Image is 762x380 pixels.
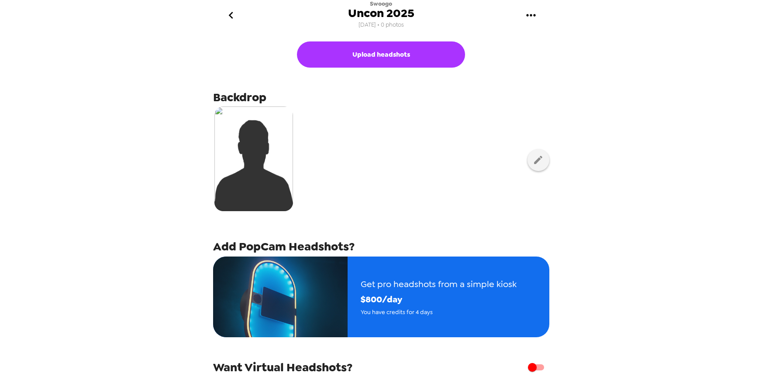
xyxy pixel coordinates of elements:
span: Add PopCam Headshots? [213,239,355,254]
span: Uncon 2025 [348,7,414,19]
span: [DATE] • 0 photos [359,19,404,31]
span: You have credits for 4 days [361,307,517,317]
button: Get pro headshots from a simple kiosk$800/dayYou have credits for 4 days [213,257,549,337]
span: $ 800 /day [361,292,517,307]
button: gallery menu [517,1,545,30]
button: go back [217,1,245,30]
span: Get pro headshots from a simple kiosk [361,277,517,292]
span: Want Virtual Headshots? [213,359,352,375]
img: silhouette [214,106,293,211]
span: Backdrop [213,89,266,105]
button: Upload headshots [297,41,465,68]
img: popcam example [213,257,348,337]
